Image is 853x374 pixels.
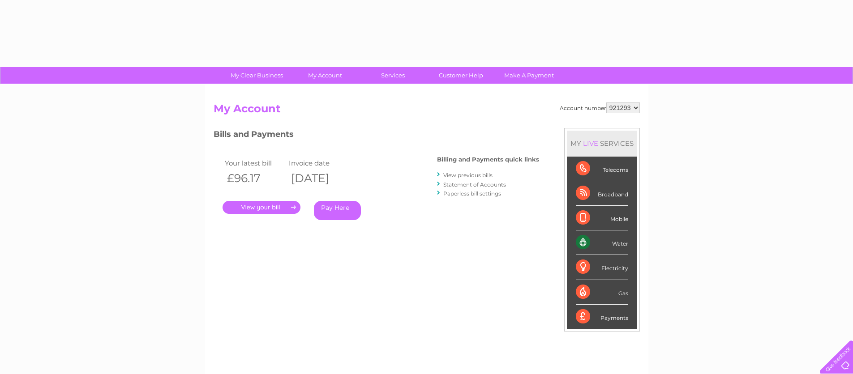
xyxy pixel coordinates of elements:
[576,206,628,230] div: Mobile
[223,169,287,187] th: £96.17
[443,190,501,197] a: Paperless bill settings
[287,157,351,169] td: Invoice date
[288,67,362,84] a: My Account
[576,230,628,255] div: Water
[287,169,351,187] th: [DATE]
[424,67,498,84] a: Customer Help
[576,157,628,181] div: Telecoms
[581,139,600,148] div: LIVE
[214,128,539,144] h3: Bills and Payments
[223,201,300,214] a: .
[576,181,628,206] div: Broadband
[220,67,294,84] a: My Clear Business
[576,255,628,280] div: Electricity
[560,102,640,113] div: Account number
[356,67,430,84] a: Services
[437,156,539,163] h4: Billing and Payments quick links
[214,102,640,119] h2: My Account
[443,181,506,188] a: Statement of Accounts
[443,172,493,178] a: View previous bills
[314,201,361,220] a: Pay Here
[567,131,637,156] div: MY SERVICES
[576,305,628,329] div: Payments
[576,280,628,305] div: Gas
[223,157,287,169] td: Your latest bill
[492,67,566,84] a: Make A Payment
